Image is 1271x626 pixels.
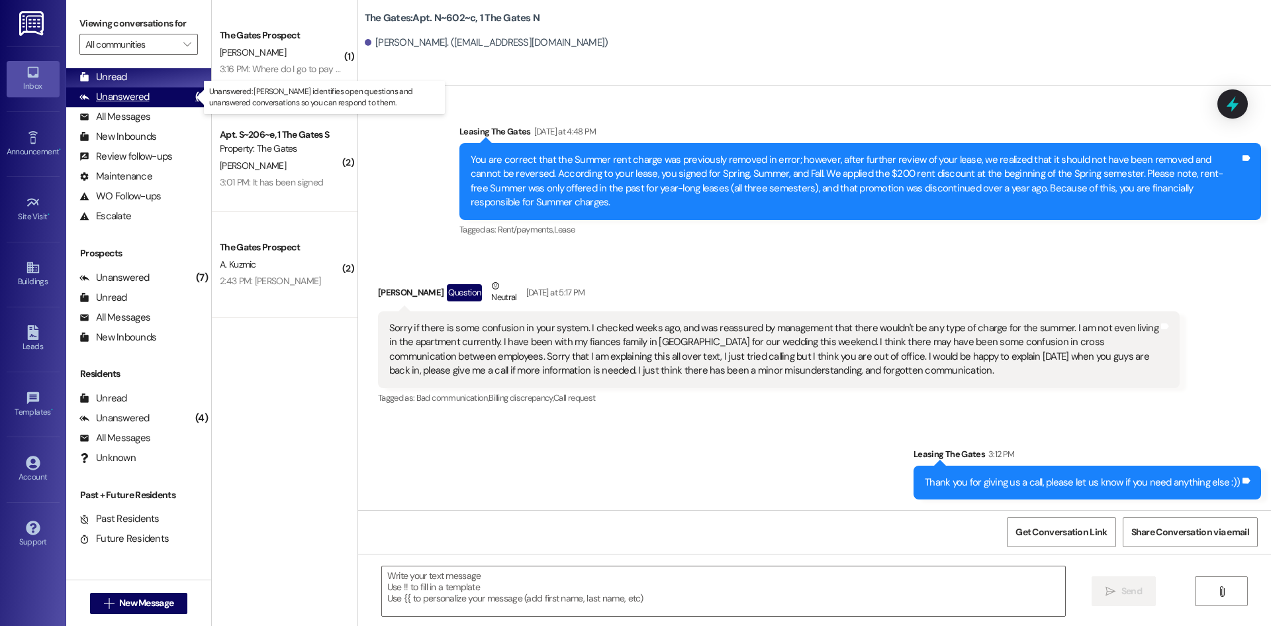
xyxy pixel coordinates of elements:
[79,431,150,445] div: All Messages
[925,476,1240,490] div: Thank you for giving us a call, please let us know if you need anything else :))
[498,224,554,235] span: Rent/payments ,
[1123,517,1258,547] button: Share Conversation via email
[79,391,127,405] div: Unread
[79,271,150,285] div: Unanswered
[1106,586,1115,597] i: 
[220,176,323,188] div: 3:01 PM: It has been signed
[79,90,150,104] div: Unanswered
[66,246,211,260] div: Prospects
[79,170,152,183] div: Maintenance
[7,387,60,423] a: Templates •
[79,291,127,305] div: Unread
[220,128,342,142] div: Apt. S~206~e, 1 The Gates S
[471,153,1240,210] div: You are correct that the Summer rent charge was previously removed in error; however, after furth...
[19,11,46,36] img: ResiDesk Logo
[914,447,1261,466] div: Leasing The Gates
[985,447,1014,461] div: 3:12 PM
[192,408,211,429] div: (4)
[1217,586,1227,597] i: 
[459,125,1261,143] div: Leasing The Gates
[523,286,585,299] div: [DATE] at 5:17 PM
[378,388,1180,407] div: Tagged as:
[447,284,482,301] div: Question
[85,34,177,55] input: All communities
[79,411,150,425] div: Unanswered
[1092,576,1156,606] button: Send
[489,279,519,307] div: Neutral
[7,191,60,227] a: Site Visit •
[48,210,50,219] span: •
[220,46,286,58] span: [PERSON_NAME]
[389,321,1158,378] div: Sorry if there is some confusion in your system. I checked weeks ago, and was reassured by manage...
[365,11,540,25] b: The Gates: Apt. N~602~c, 1 The Gates N
[1007,517,1115,547] button: Get Conversation Link
[119,596,173,610] span: New Message
[489,392,553,403] span: Billing discrepancy ,
[66,367,211,381] div: Residents
[79,209,131,223] div: Escalate
[220,28,342,42] div: The Gates Prospect
[220,240,342,254] div: The Gates Prospect
[79,150,172,164] div: Review follow-ups
[51,405,53,415] span: •
[79,311,150,325] div: All Messages
[459,220,1261,239] div: Tagged as:
[220,142,342,156] div: Property: The Gates
[192,87,211,107] div: (11)
[220,63,585,75] div: 3:16 PM: Where do I go to pay the fees? I signed the lease but I didn't see any charges come up
[365,36,608,50] div: [PERSON_NAME]. ([EMAIL_ADDRESS][DOMAIN_NAME])
[220,275,321,287] div: 2:43 PM: [PERSON_NAME]
[209,86,440,109] p: Unanswered: [PERSON_NAME] identifies open questions and unanswered conversations so you can respo...
[7,256,60,292] a: Buildings
[7,61,60,97] a: Inbox
[7,517,60,552] a: Support
[79,451,136,465] div: Unknown
[79,189,161,203] div: WO Follow-ups
[1015,525,1107,539] span: Get Conversation Link
[79,13,198,34] label: Viewing conversations for
[7,452,60,488] a: Account
[104,598,114,609] i: 
[220,160,286,172] span: [PERSON_NAME]
[1121,584,1142,598] span: Send
[79,130,156,144] div: New Inbounds
[1131,525,1249,539] span: Share Conversation via email
[79,512,160,526] div: Past Residents
[220,258,256,270] span: A. Kuzmic
[183,39,191,50] i: 
[553,392,595,403] span: Call request
[79,110,150,124] div: All Messages
[554,224,575,235] span: Lease
[90,593,188,614] button: New Message
[79,532,169,546] div: Future Residents
[378,279,1180,311] div: [PERSON_NAME]
[59,145,61,154] span: •
[416,392,489,403] span: Bad communication ,
[531,125,596,138] div: [DATE] at 4:48 PM
[79,70,127,84] div: Unread
[79,331,156,344] div: New Inbounds
[193,268,211,288] div: (7)
[66,488,211,502] div: Past + Future Residents
[7,321,60,357] a: Leads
